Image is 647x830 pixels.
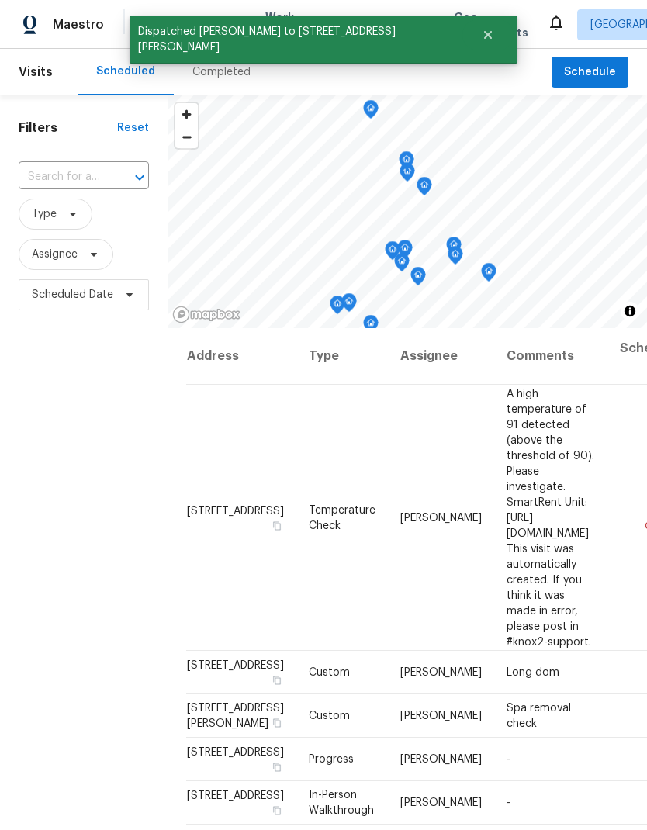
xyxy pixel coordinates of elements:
[129,167,151,188] button: Open
[481,263,496,287] div: Map marker
[400,754,482,765] span: [PERSON_NAME]
[270,804,284,818] button: Copy Address
[448,246,463,270] div: Map marker
[507,667,559,678] span: Long dom
[270,716,284,730] button: Copy Address
[385,241,400,265] div: Map marker
[32,206,57,222] span: Type
[175,126,198,148] button: Zoom out
[32,247,78,262] span: Assignee
[32,287,113,303] span: Scheduled Date
[363,100,379,124] div: Map marker
[394,253,410,277] div: Map marker
[410,267,426,291] div: Map marker
[96,64,155,79] div: Scheduled
[621,302,639,320] button: Toggle attribution
[187,505,284,516] span: [STREET_ADDRESS]
[270,760,284,774] button: Copy Address
[454,9,528,40] span: Geo Assignments
[400,711,482,721] span: [PERSON_NAME]
[270,673,284,687] button: Copy Address
[400,512,482,523] span: [PERSON_NAME]
[462,19,514,50] button: Close
[19,55,53,89] span: Visits
[397,240,413,264] div: Map marker
[494,328,607,385] th: Comments
[507,797,510,808] span: -
[552,57,628,88] button: Schedule
[192,64,251,80] div: Completed
[399,151,414,175] div: Map marker
[564,63,616,82] span: Schedule
[417,177,432,201] div: Map marker
[400,667,482,678] span: [PERSON_NAME]
[388,328,494,385] th: Assignee
[130,16,462,64] span: Dispatched [PERSON_NAME] to [STREET_ADDRESS][PERSON_NAME]
[19,165,106,189] input: Search for an address...
[187,703,284,729] span: [STREET_ADDRESS][PERSON_NAME]
[186,328,296,385] th: Address
[53,17,104,33] span: Maestro
[117,120,149,136] div: Reset
[309,754,354,765] span: Progress
[400,797,482,808] span: [PERSON_NAME]
[19,120,117,136] h1: Filters
[175,103,198,126] button: Zoom in
[507,703,571,729] span: Spa removal check
[309,790,374,816] span: In-Person Walkthrough
[187,660,284,671] span: [STREET_ADDRESS]
[507,754,510,765] span: -
[309,667,350,678] span: Custom
[309,711,350,721] span: Custom
[625,303,635,320] span: Toggle attribution
[187,747,284,758] span: [STREET_ADDRESS]
[507,388,594,647] span: A high temperature of 91 detected (above the threshold of 90). Please investigate. SmartRent Unit...
[446,237,462,261] div: Map marker
[187,790,284,801] span: [STREET_ADDRESS]
[172,306,240,323] a: Mapbox homepage
[265,9,305,40] span: Work Orders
